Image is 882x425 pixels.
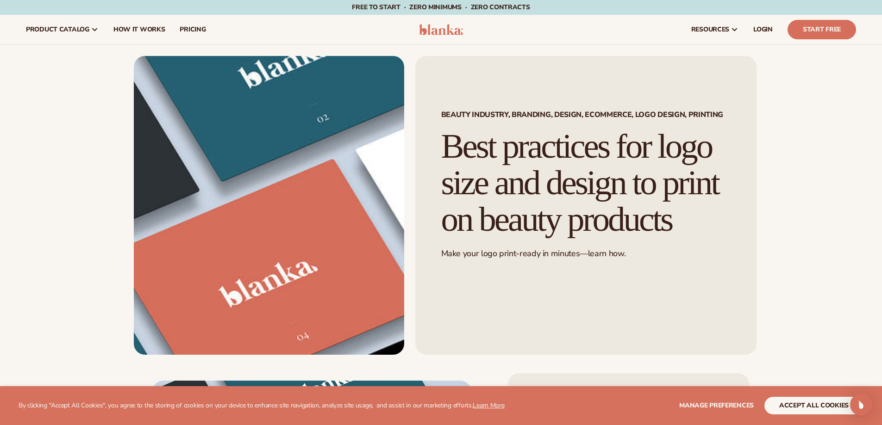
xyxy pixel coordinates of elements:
[679,397,754,414] button: Manage preferences
[691,26,729,33] span: resources
[180,26,206,33] span: pricing
[679,401,754,410] span: Manage preferences
[753,26,773,33] span: LOGIN
[850,394,872,416] div: Open Intercom Messenger
[352,3,530,12] span: Free to start · ZERO minimums · ZERO contracts
[764,397,863,414] button: accept all cookies
[473,401,504,410] a: Learn More
[172,15,213,44] a: pricing
[134,56,404,355] img: Best practices for logo size and design to print on beauty products
[441,248,731,259] p: Make your logo print-ready in minutes—learn how.
[19,15,106,44] a: product catalog
[113,26,165,33] span: How It Works
[419,24,463,35] img: logo
[106,15,173,44] a: How It Works
[746,15,780,44] a: LOGIN
[788,20,856,39] a: Start Free
[19,402,505,410] p: By clicking "Accept All Cookies", you agree to the storing of cookies on your device to enhance s...
[26,26,89,33] span: product catalog
[441,111,731,118] span: BEAUTY INDUSTRY, BRANDING, DESIGN, ECOMMERCE, LOGO DESIGN, PRINTING
[441,128,731,237] h1: Best practices for logo size and design to print on beauty products
[684,15,746,44] a: resources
